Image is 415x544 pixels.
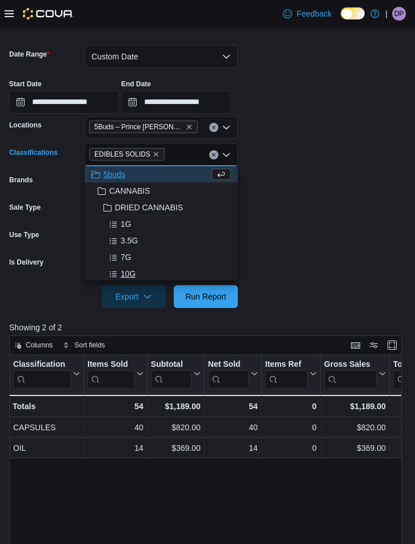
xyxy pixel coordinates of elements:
[109,185,150,197] span: CANNABIS
[87,359,134,370] div: Items Sold
[87,359,134,388] div: Items Sold
[87,399,143,413] div: 54
[13,441,80,455] div: OIL
[265,441,317,455] div: 0
[85,249,238,266] button: 7G
[9,91,119,114] input: Press the down key to open a popover containing a calendar.
[209,123,218,132] button: Clear input
[186,123,193,130] button: Remove 5Buds – Prince Albert from selection in this group
[208,359,249,370] div: Net Sold
[94,121,183,133] span: 5Buds – Prince [PERSON_NAME]
[208,421,258,434] div: 40
[324,359,377,370] div: Gross Sales
[85,216,238,233] button: 1G
[341,7,365,19] input: Dark Mode
[151,359,191,370] div: Subtotal
[151,359,191,388] div: Subtotal
[85,266,238,282] button: 10G
[121,79,151,89] label: End Date
[367,338,381,352] button: Display options
[174,285,238,308] button: Run Report
[13,359,71,370] div: Classification
[89,148,165,161] span: EDIBLES SOLIDS
[85,199,238,216] button: DRIED CANNABIS
[278,2,336,25] a: Feedback
[109,285,159,308] span: Export
[85,183,238,199] button: CANNABIS
[9,322,406,333] p: Showing 2 of 2
[87,359,143,388] button: Items Sold
[121,218,131,230] span: 1G
[115,202,183,213] span: DRIED CANNABIS
[324,359,386,388] button: Gross Sales
[121,268,135,279] span: 10G
[324,399,386,413] div: $1,189.00
[208,441,258,455] div: 14
[9,230,39,239] label: Use Type
[265,359,317,388] button: Items Ref
[121,251,131,263] span: 7G
[85,45,238,68] button: Custom Date
[23,8,74,19] img: Cova
[151,441,201,455] div: $369.00
[9,175,33,185] label: Brands
[87,421,143,434] div: 40
[9,50,50,59] label: Date Range
[151,421,201,434] div: $820.00
[10,338,57,352] button: Columns
[208,399,258,413] div: 54
[208,359,258,388] button: Net Sold
[324,359,377,388] div: Gross Sales
[349,338,362,352] button: Keyboard shortcuts
[74,341,105,350] span: Sort fields
[265,359,308,388] div: Items Ref
[13,359,80,388] button: Classification
[9,148,58,157] label: Classifications
[121,91,231,114] input: Press the down key to open a popover containing a calendar.
[13,399,80,413] div: Totals
[265,399,317,413] div: 0
[9,258,43,267] label: Is Delivery
[153,151,159,158] button: Remove EDIBLES SOLIDS from selection in this group
[222,150,231,159] button: Close list of options
[85,233,238,249] button: 3.5G
[392,7,406,21] div: Dustin Pilon
[89,121,198,133] span: 5Buds – Prince Albert
[102,285,166,308] button: Export
[394,7,404,21] span: DP
[85,166,238,183] button: 5buds
[9,121,42,130] label: Locations
[13,421,80,434] div: CAPSULES
[121,235,138,246] span: 3.5G
[151,399,201,413] div: $1,189.00
[94,149,150,160] span: EDIBLES SOLIDS
[208,359,249,388] div: Net Sold
[9,79,42,89] label: Start Date
[385,7,388,21] p: |
[9,203,41,212] label: Sale Type
[185,291,226,302] span: Run Report
[385,338,399,352] button: Enter fullscreen
[103,169,125,180] span: 5buds
[324,441,386,455] div: $369.00
[26,341,53,350] span: Columns
[151,359,201,388] button: Subtotal
[87,441,143,455] div: 14
[297,8,332,19] span: Feedback
[58,338,109,352] button: Sort fields
[265,359,308,370] div: Items Ref
[209,150,218,159] button: Clear input
[13,359,71,388] div: Classification
[222,123,231,132] button: Open list of options
[324,421,386,434] div: $820.00
[265,421,317,434] div: 0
